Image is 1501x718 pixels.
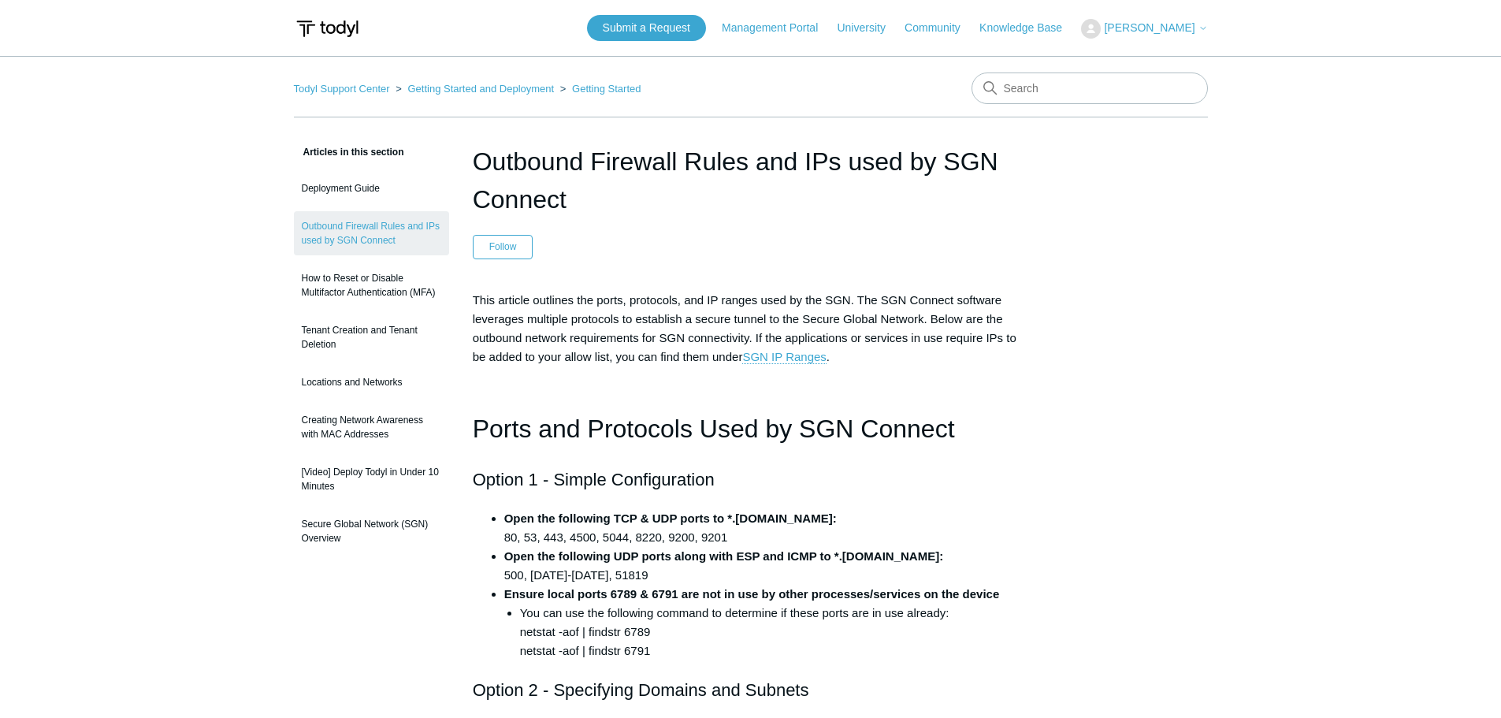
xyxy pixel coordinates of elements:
[504,587,1000,601] strong: Ensure local ports 6789 & 6791 are not in use by other processes/services on the device
[294,315,449,359] a: Tenant Creation and Tenant Deletion
[294,83,390,95] a: Todyl Support Center
[837,20,901,36] a: University
[294,83,393,95] li: Todyl Support Center
[473,466,1029,493] h2: Option 1 - Simple Configuration
[392,83,557,95] li: Getting Started and Deployment
[520,604,1029,660] li: You can use the following command to determine if these ports are in use already: netstat -aof | ...
[294,367,449,397] a: Locations and Networks
[504,549,944,563] strong: Open the following UDP ports along with ESP and ICMP to *.[DOMAIN_NAME]:
[294,211,449,255] a: Outbound Firewall Rules and IPs used by SGN Connect
[473,293,1016,364] span: This article outlines the ports, protocols, and IP ranges used by the SGN. The SGN Connect softwa...
[572,83,641,95] a: Getting Started
[294,405,449,449] a: Creating Network Awareness with MAC Addresses
[587,15,706,41] a: Submit a Request
[473,676,1029,704] h2: Option 2 - Specifying Domains and Subnets
[294,14,361,43] img: Todyl Support Center Help Center home page
[905,20,976,36] a: Community
[979,20,1078,36] a: Knowledge Base
[557,83,641,95] li: Getting Started
[742,350,826,364] a: SGN IP Ranges
[473,143,1029,218] h1: Outbound Firewall Rules and IPs used by SGN Connect
[504,547,1029,585] li: 500, [DATE]-[DATE], 51819
[407,83,554,95] a: Getting Started and Deployment
[722,20,834,36] a: Management Portal
[294,457,449,501] a: [Video] Deploy Todyl in Under 10 Minutes
[294,147,404,158] span: Articles in this section
[473,235,533,259] button: Follow Article
[1104,21,1194,34] span: [PERSON_NAME]
[1081,19,1207,39] button: [PERSON_NAME]
[294,263,449,307] a: How to Reset or Disable Multifactor Authentication (MFA)
[504,509,1029,547] li: 80, 53, 443, 4500, 5044, 8220, 9200, 9201
[473,409,1029,449] h1: Ports and Protocols Used by SGN Connect
[294,509,449,553] a: Secure Global Network (SGN) Overview
[972,73,1208,104] input: Search
[294,173,449,203] a: Deployment Guide
[504,512,837,525] strong: Open the following TCP & UDP ports to *.[DOMAIN_NAME]:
